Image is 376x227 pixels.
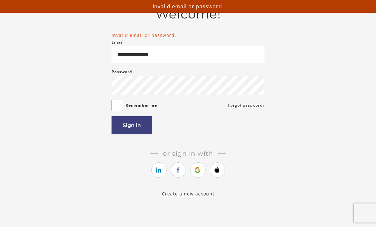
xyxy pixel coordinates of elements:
[126,102,157,109] label: Remember me
[3,3,373,10] p: Invalid email or password.
[171,162,186,178] a: https://courses.thinkific.com/users/auth/facebook?ss%5Breferral%5D=&ss%5Buser_return_to%5D=%2Fcou...
[112,68,132,76] label: Password
[112,7,264,22] h2: Welcome!
[190,162,206,178] a: https://courses.thinkific.com/users/auth/google?ss%5Breferral%5D=&ss%5Buser_return_to%5D=%2Fcours...
[112,116,152,134] button: Sign in
[162,191,214,197] a: Create a new account
[112,32,264,39] li: Invalid email or password.
[151,162,167,178] a: https://courses.thinkific.com/users/auth/linkedin?ss%5Breferral%5D=&ss%5Buser_return_to%5D=%2Fcou...
[228,102,264,109] a: Forgot password?
[112,39,124,46] label: Email
[210,162,225,178] a: https://courses.thinkific.com/users/auth/apple?ss%5Breferral%5D=&ss%5Buser_return_to%5D=%2Fcourse...
[158,150,218,157] span: Or sign in with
